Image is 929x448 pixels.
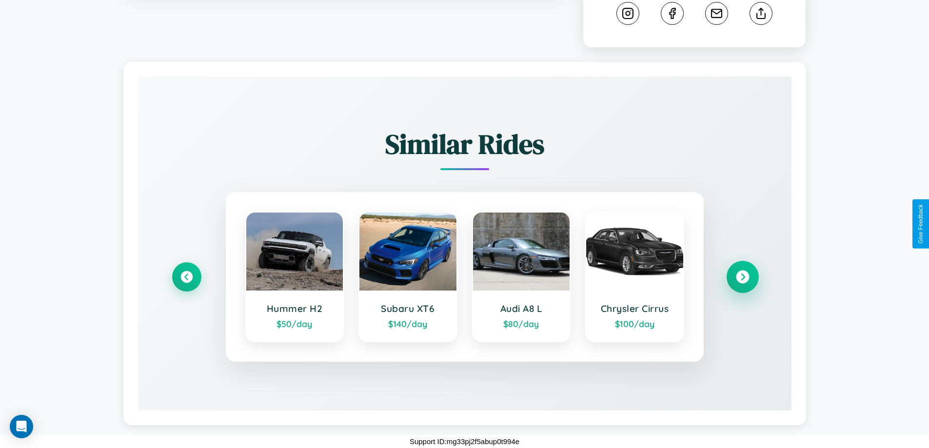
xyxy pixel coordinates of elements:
[245,212,344,342] a: Hummer H2$50/day
[596,303,673,314] h3: Chrysler Cirrus
[483,318,560,329] div: $ 80 /day
[10,415,33,438] div: Open Intercom Messenger
[256,303,334,314] h3: Hummer H2
[596,318,673,329] div: $ 100 /day
[369,303,447,314] h3: Subaru XT6
[256,318,334,329] div: $ 50 /day
[917,204,924,244] div: Give Feedback
[369,318,447,329] div: $ 140 /day
[483,303,560,314] h3: Audi A8 L
[358,212,457,342] a: Subaru XT6$140/day
[410,435,519,448] p: Support ID: mg33pj2f5abup0t994e
[472,212,571,342] a: Audi A8 L$80/day
[585,212,684,342] a: Chrysler Cirrus$100/day
[172,125,757,163] h2: Similar Rides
